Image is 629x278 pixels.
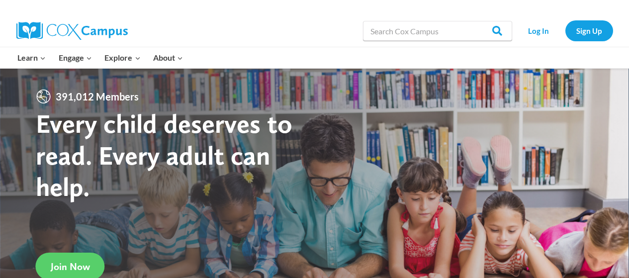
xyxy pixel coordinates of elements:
span: 391,012 Members [52,89,143,104]
a: Log In [517,20,560,41]
input: Search Cox Campus [363,21,512,41]
strong: Every child deserves to read. Every adult can help. [36,107,292,202]
a: Sign Up [565,20,613,41]
span: Join Now [51,261,90,273]
nav: Primary Navigation [11,47,189,68]
nav: Secondary Navigation [517,20,613,41]
span: Learn [17,51,46,64]
img: Cox Campus [16,22,128,40]
span: About [153,51,183,64]
span: Explore [104,51,140,64]
span: Engage [59,51,92,64]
